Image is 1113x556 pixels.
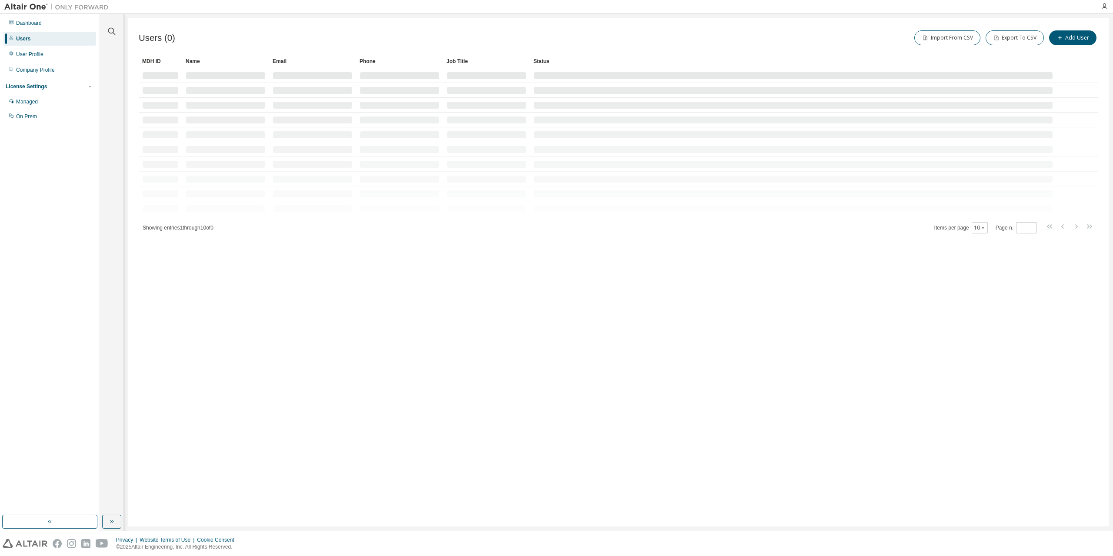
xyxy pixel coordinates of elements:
[3,539,47,548] img: altair_logo.svg
[986,30,1044,45] button: Export To CSV
[96,539,108,548] img: youtube.svg
[447,54,527,68] div: Job Title
[16,51,43,58] div: User Profile
[16,98,38,105] div: Managed
[186,54,266,68] div: Name
[4,3,113,11] img: Altair One
[16,67,55,73] div: Company Profile
[197,536,239,543] div: Cookie Consent
[142,54,179,68] div: MDH ID
[143,225,213,231] span: Showing entries 1 through 10 of 0
[360,54,440,68] div: Phone
[1049,30,1096,45] button: Add User
[116,543,240,551] p: © 2025 Altair Engineering, Inc. All Rights Reserved.
[6,83,47,90] div: License Settings
[934,222,988,233] span: Items per page
[116,536,140,543] div: Privacy
[996,222,1037,233] span: Page n.
[140,536,197,543] div: Website Terms of Use
[81,539,90,548] img: linkedin.svg
[53,539,62,548] img: facebook.svg
[273,54,353,68] div: Email
[16,113,37,120] div: On Prem
[16,35,30,42] div: Users
[67,539,76,548] img: instagram.svg
[914,30,980,45] button: Import From CSV
[16,20,42,27] div: Dashboard
[533,54,1053,68] div: Status
[139,33,175,43] span: Users (0)
[974,224,986,231] button: 10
